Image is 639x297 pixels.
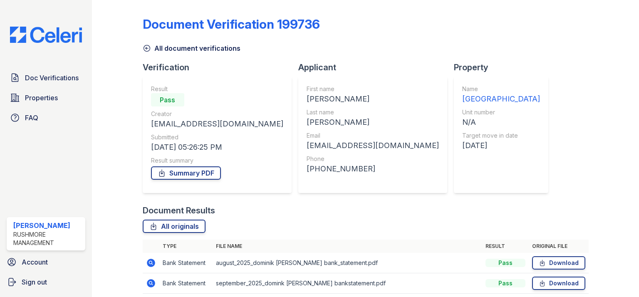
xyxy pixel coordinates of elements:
[151,110,283,118] div: Creator
[462,140,540,151] div: [DATE]
[13,220,82,230] div: [PERSON_NAME]
[7,89,85,106] a: Properties
[143,205,215,216] div: Document Results
[151,118,283,130] div: [EMAIL_ADDRESS][DOMAIN_NAME]
[532,256,585,270] a: Download
[307,163,439,175] div: [PHONE_NUMBER]
[307,155,439,163] div: Phone
[22,257,48,267] span: Account
[482,240,529,253] th: Result
[307,131,439,140] div: Email
[7,69,85,86] a: Doc Verifications
[143,43,240,53] a: All document verifications
[485,259,525,267] div: Pass
[529,240,589,253] th: Original file
[462,85,540,105] a: Name [GEOGRAPHIC_DATA]
[213,273,482,294] td: september_2025_domink [PERSON_NAME] bankstatement.pdf
[159,273,213,294] td: Bank Statement
[151,93,184,106] div: Pass
[143,220,206,233] a: All originals
[462,108,540,116] div: Unit number
[213,253,482,273] td: august_2025_dominik [PERSON_NAME] bank_statement.pdf
[25,73,79,83] span: Doc Verifications
[3,254,89,270] a: Account
[151,85,283,93] div: Result
[462,116,540,128] div: N/A
[307,85,439,93] div: First name
[532,277,585,290] a: Download
[307,116,439,128] div: [PERSON_NAME]
[462,93,540,105] div: [GEOGRAPHIC_DATA]
[159,240,213,253] th: Type
[151,141,283,153] div: [DATE] 05:26:25 PM
[213,240,482,253] th: File name
[307,108,439,116] div: Last name
[151,133,283,141] div: Submitted
[307,140,439,151] div: [EMAIL_ADDRESS][DOMAIN_NAME]
[151,156,283,165] div: Result summary
[485,279,525,287] div: Pass
[13,230,82,247] div: Rushmore Management
[151,166,221,180] a: Summary PDF
[3,274,89,290] a: Sign out
[25,113,38,123] span: FAQ
[454,62,555,73] div: Property
[25,93,58,103] span: Properties
[22,277,47,287] span: Sign out
[143,17,320,32] div: Document Verification 199736
[3,27,89,43] img: CE_Logo_Blue-a8612792a0a2168367f1c8372b55b34899dd931a85d93a1a3d3e32e68fde9ad4.png
[7,109,85,126] a: FAQ
[298,62,454,73] div: Applicant
[462,85,540,93] div: Name
[159,253,213,273] td: Bank Statement
[462,131,540,140] div: Target move in date
[307,93,439,105] div: [PERSON_NAME]
[143,62,298,73] div: Verification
